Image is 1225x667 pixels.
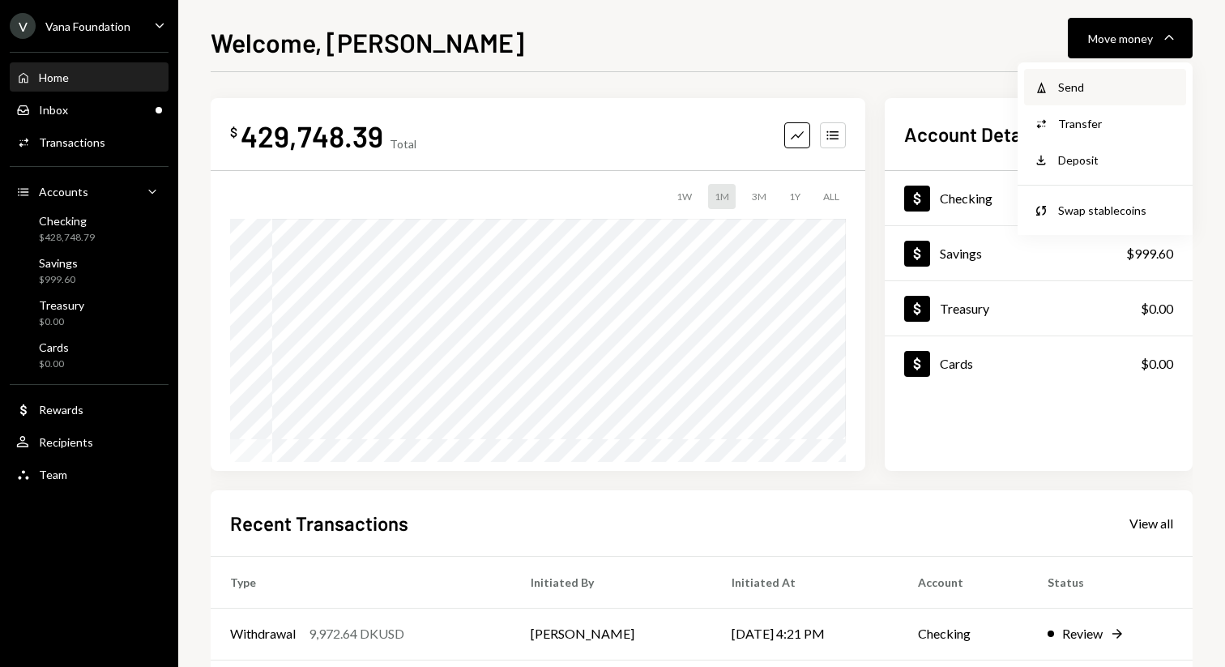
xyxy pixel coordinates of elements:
[39,214,95,228] div: Checking
[39,357,69,371] div: $0.00
[309,624,404,643] div: 9,972.64 DKUSD
[940,190,992,206] div: Checking
[898,608,1027,660] td: Checking
[817,184,846,209] div: ALL
[10,336,169,374] a: Cards$0.00
[230,624,296,643] div: Withdrawal
[885,336,1193,391] a: Cards$0.00
[10,95,169,124] a: Inbox
[670,184,698,209] div: 1W
[211,556,511,608] th: Type
[1088,30,1153,47] div: Move money
[39,135,105,149] div: Transactions
[940,301,989,316] div: Treasury
[10,395,169,424] a: Rewards
[39,273,78,287] div: $999.60
[708,184,736,209] div: 1M
[745,184,773,209] div: 3M
[10,177,169,206] a: Accounts
[885,171,1193,225] a: Checking$428,748.79
[940,246,982,261] div: Savings
[1058,115,1176,132] div: Transfer
[885,226,1193,280] a: Savings$999.60
[904,121,1041,148] h2: Account Details
[712,556,898,608] th: Initiated At
[1028,556,1193,608] th: Status
[1058,202,1176,219] div: Swap stablecoins
[39,71,69,84] div: Home
[39,403,83,417] div: Rewards
[940,356,973,371] div: Cards
[1068,18,1193,58] button: Move money
[241,118,383,154] div: 429,748.39
[39,256,78,270] div: Savings
[39,340,69,354] div: Cards
[39,103,68,117] div: Inbox
[39,185,88,199] div: Accounts
[10,293,169,332] a: Treasury$0.00
[390,137,416,151] div: Total
[511,556,712,608] th: Initiated By
[39,298,84,312] div: Treasury
[1129,515,1173,532] div: View all
[898,556,1027,608] th: Account
[39,468,67,481] div: Team
[511,608,712,660] td: [PERSON_NAME]
[1058,152,1176,169] div: Deposit
[1062,624,1103,643] div: Review
[45,19,130,33] div: Vana Foundation
[10,460,169,489] a: Team
[10,13,36,39] div: V
[1141,354,1173,374] div: $0.00
[1058,79,1176,96] div: Send
[211,26,524,58] h1: Welcome, [PERSON_NAME]
[783,184,807,209] div: 1Y
[10,209,169,248] a: Checking$428,748.79
[10,251,169,290] a: Savings$999.60
[39,435,93,449] div: Recipients
[885,281,1193,336] a: Treasury$0.00
[1126,244,1173,263] div: $999.60
[230,124,237,140] div: $
[1129,514,1173,532] a: View all
[1141,299,1173,319] div: $0.00
[39,315,84,329] div: $0.00
[10,127,169,156] a: Transactions
[10,62,169,92] a: Home
[712,608,898,660] td: [DATE] 4:21 PM
[230,510,408,537] h2: Recent Transactions
[10,427,169,456] a: Recipients
[39,231,95,245] div: $428,748.79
